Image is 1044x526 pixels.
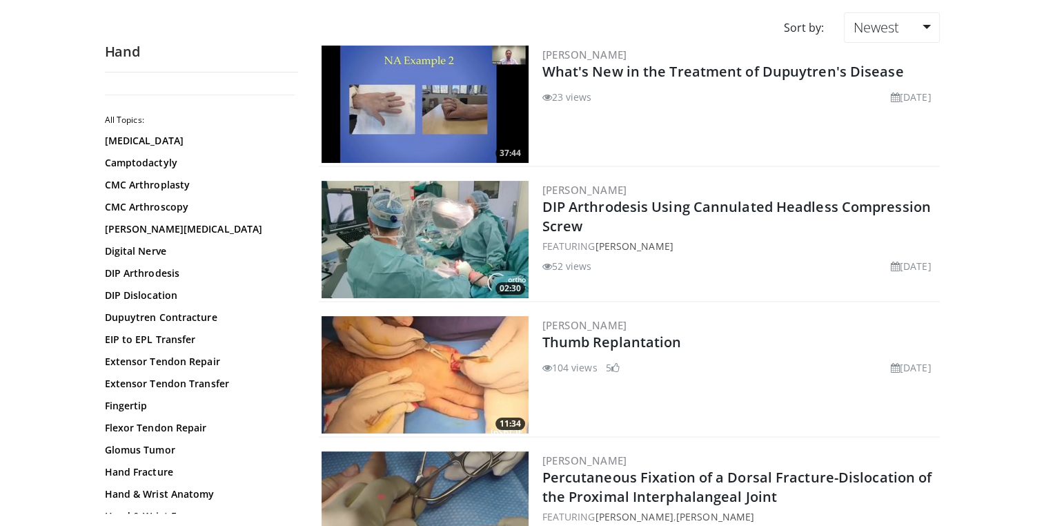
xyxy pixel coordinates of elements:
li: 52 views [542,259,592,273]
a: [PERSON_NAME][MEDICAL_DATA] [105,222,291,236]
span: 37:44 [495,147,525,159]
span: Newest [853,18,898,37]
a: [MEDICAL_DATA] [105,134,291,148]
a: DIP Arthrodesis Using Cannulated Headless Compression Screw [542,197,931,235]
a: Dupuytren Contracture [105,311,291,324]
a: What's New in the Treatment of Dupuytren's Disease [542,62,904,81]
a: [PERSON_NAME] [595,510,673,523]
a: DIP Dislocation [105,289,291,302]
li: [DATE] [891,259,932,273]
a: Percutaneous Fixation of a Dorsal Fracture-Dislocation of the Proximal Interphalangeal Joint [542,468,932,506]
a: Hand Fracture [105,465,291,479]
li: [DATE] [891,90,932,104]
a: 37:44 [322,46,529,163]
a: [PERSON_NAME] [542,183,627,197]
a: 02:30 [322,181,529,298]
a: Hand & Wrist Anatomy [105,487,291,501]
img: 4a709f52-b153-496d-b598-5f95d3c5e018.300x170_q85_crop-smart_upscale.jpg [322,46,529,163]
h2: Hand [105,43,298,61]
a: CMC Arthroscopy [105,200,291,214]
a: DIP Arthrodesis [105,266,291,280]
a: [PERSON_NAME] [542,454,627,467]
li: 104 views [542,360,598,375]
a: Hand & Wrist Exam [105,509,291,523]
a: Extensor Tendon Transfer [105,377,291,391]
a: Glomus Tumor [105,443,291,457]
div: Sort by: [773,12,834,43]
span: 02:30 [495,282,525,295]
a: Camptodactyly [105,156,291,170]
div: FEATURING , [542,509,937,524]
img: dd85cf1b-edf0-46fc-9230-fa1fbb5e55e7.300x170_q85_crop-smart_upscale.jpg [322,181,529,298]
a: [PERSON_NAME] [542,318,627,332]
a: Fingertip [105,399,291,413]
li: 5 [606,360,620,375]
a: EIP to EPL Transfer [105,333,291,347]
a: Digital Nerve [105,244,291,258]
a: Extensor Tendon Repair [105,355,291,369]
a: 11:34 [322,316,529,434]
h2: All Topics: [105,115,295,126]
a: Newest [844,12,939,43]
span: 11:34 [495,418,525,430]
li: 23 views [542,90,592,104]
div: FEATURING [542,239,937,253]
a: [PERSON_NAME] [595,240,673,253]
a: Thumb Replantation [542,333,682,351]
a: Flexor Tendon Repair [105,421,291,435]
a: [PERSON_NAME] [676,510,754,523]
img: 86f7a411-b29c-4241-a97c-6b2d26060ca0.300x170_q85_crop-smart_upscale.jpg [322,316,529,434]
a: [PERSON_NAME] [542,48,627,61]
a: CMC Arthroplasty [105,178,291,192]
li: [DATE] [891,360,932,375]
